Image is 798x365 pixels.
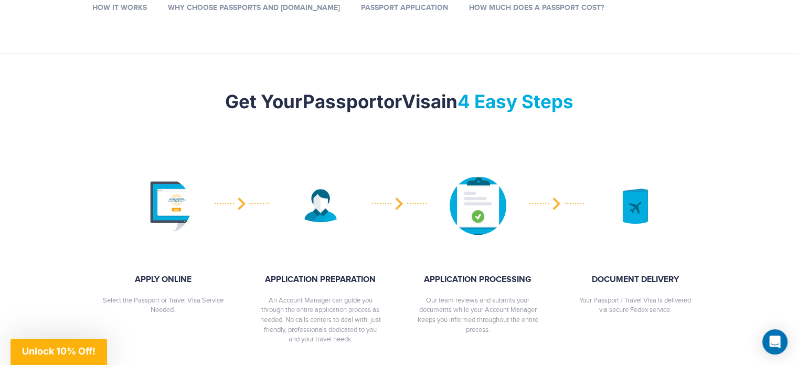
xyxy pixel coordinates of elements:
img: image description [135,178,191,234]
img: image description [292,189,349,222]
span: Unlock 10% Off! [22,346,95,357]
p: Your Passport / Travel Visa is delivered via secure Fedex service. [575,296,696,315]
h2: Get Your or in [92,90,706,112]
strong: Passport [303,90,384,112]
strong: APPLICATION PROCESSING [418,274,538,286]
div: Open Intercom Messenger [762,329,788,354]
a: How it works [92,3,147,12]
a: Passport Application [361,3,448,12]
p: Our team reviews and submits your documents while your Account Manager keeps you informed through... [418,296,538,335]
img: image description [450,176,506,235]
a: Why Choose Passports and [DOMAIN_NAME] [168,3,340,12]
strong: DOCUMENT DELIVERY [575,274,696,286]
a: How Much Does a Passport Cost? [469,3,604,12]
img: image description [607,188,664,224]
p: Select the Passport or Travel Visa Service Needed. [103,296,224,315]
p: An Account Manager can guide you through the entire application process as needed. No calls cente... [260,296,381,345]
mark: 4 Easy Steps [457,90,573,112]
strong: Visa [402,90,441,112]
div: Unlock 10% Off! [10,339,107,365]
strong: APPLY ONLINE [103,274,224,286]
strong: APPLICATION PREPARATION [260,274,381,286]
